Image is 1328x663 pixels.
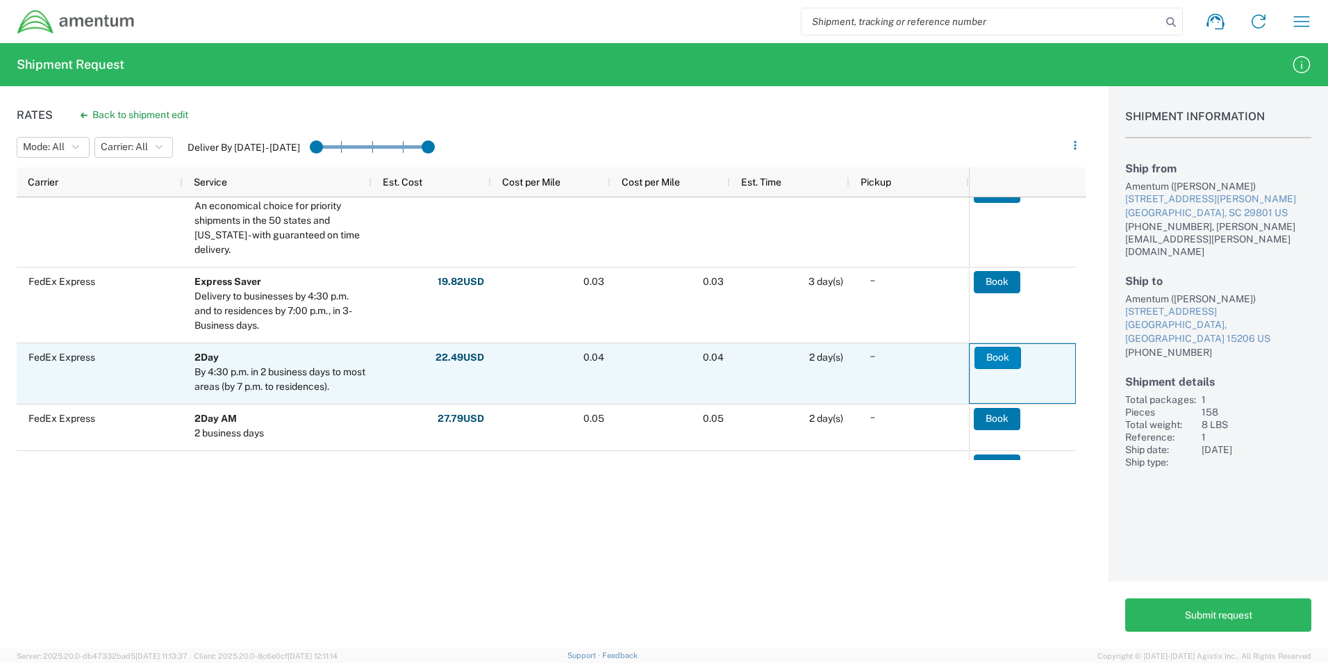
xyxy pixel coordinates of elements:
[94,137,173,158] button: Carrier: All
[1125,193,1311,220] a: [STREET_ADDRESS][PERSON_NAME][GEOGRAPHIC_DATA], SC 29801 US
[1202,393,1311,406] div: 1
[703,459,724,470] span: 0.05
[438,412,484,425] strong: 27.79 USD
[1125,275,1311,288] h2: Ship to
[1125,162,1311,175] h2: Ship from
[17,652,188,660] span: Server: 2025.20.0-db47332bad5
[17,56,124,73] h2: Shipment Request
[809,352,843,363] span: 2 day(s)
[1125,206,1311,220] div: [GEOGRAPHIC_DATA], SC 29801 US
[583,276,604,287] span: 0.03
[1125,305,1311,319] div: [STREET_ADDRESS]
[1125,375,1311,388] h2: Shipment details
[808,276,843,287] span: 3 day(s)
[188,141,300,154] label: Deliver By [DATE] - [DATE]
[703,413,724,424] span: 0.05
[437,271,485,293] button: 19.82USD
[194,352,219,363] b: 2Day
[1202,443,1311,456] div: [DATE]
[1125,346,1311,359] div: [PHONE_NUMBER]
[23,140,65,154] span: Mode: All
[974,347,1021,369] button: Book
[1125,418,1196,431] div: Total weight:
[1125,193,1311,206] div: [STREET_ADDRESS][PERSON_NAME]
[17,137,90,158] button: Mode: All
[437,408,485,430] button: 27.79USD
[17,108,53,122] h1: Rates
[101,140,148,154] span: Carrier: All
[28,276,95,287] span: FedEx Express
[502,177,561,188] span: Cost per Mile
[194,413,237,424] b: 2Day AM
[435,459,484,472] strong: 30.90 USD
[1125,456,1196,468] div: Ship type:
[1125,393,1196,406] div: Total packages:
[435,347,485,369] button: 22.49USD
[438,275,484,288] strong: 19.82 USD
[1202,406,1311,418] div: 158
[802,8,1161,35] input: Shipment, tracking or reference number
[28,459,48,470] span: UPS
[28,413,95,424] span: FedEx Express
[974,455,1020,477] button: Book
[622,177,680,188] span: Cost per Mile
[1125,293,1311,305] div: Amentum ([PERSON_NAME])
[1125,220,1311,258] div: [PHONE_NUMBER], [PERSON_NAME][EMAIL_ADDRESS][PERSON_NAME][DOMAIN_NAME]
[435,455,485,477] button: 30.90USD
[28,352,95,363] span: FedEx Express
[1125,110,1311,138] h1: Shipment Information
[1125,431,1196,443] div: Reference:
[703,352,724,363] span: 0.04
[1202,431,1311,443] div: 1
[17,9,135,35] img: dyncorp
[567,651,602,660] a: Support
[809,413,843,424] span: 2 day(s)
[194,199,365,257] div: An economical choice for priority shipments in the 50 states and Puerto Rico - with guaranteed on...
[194,177,227,188] span: Service
[28,177,58,188] span: Carrier
[194,276,261,287] b: Express Saver
[69,103,199,127] button: Back to shipment edit
[1125,180,1311,193] div: Amentum ([PERSON_NAME])
[703,276,724,287] span: 0.03
[974,408,1020,430] button: Book
[194,426,264,441] div: 2 business days
[583,352,604,363] span: 0.04
[1125,443,1196,456] div: Ship date:
[1202,418,1311,431] div: 8 LBS
[1097,650,1311,662] span: Copyright © [DATE]-[DATE] Agistix Inc., All Rights Reserved
[811,459,843,470] span: 1 day(s)
[194,652,338,660] span: Client: 2025.20.0-8c6e0cf
[741,177,781,188] span: Est. Time
[1125,406,1196,418] div: Pieces
[194,365,365,394] div: By 4:30 p.m. in 2 business days to most areas (by 7 p.m. to residences).
[583,413,604,424] span: 0.05
[194,289,365,333] div: Delivery to businesses by 4:30 p.m. and to residences by 7:00 p.m., in 3-Business days.
[861,177,891,188] span: Pickup
[435,351,484,364] strong: 22.49 USD
[602,651,638,660] a: Feedback
[1125,305,1311,346] a: [STREET_ADDRESS][GEOGRAPHIC_DATA], [GEOGRAPHIC_DATA] 15206 US
[194,459,282,470] b: Next Day Air Saver
[583,459,604,470] span: 0.05
[288,652,338,660] span: [DATE] 12:11:14
[1125,598,1311,632] button: Submit request
[1125,318,1311,345] div: [GEOGRAPHIC_DATA], [GEOGRAPHIC_DATA] 15206 US
[974,271,1020,293] button: Book
[135,652,188,660] span: [DATE] 11:13:37
[383,177,422,188] span: Est. Cost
